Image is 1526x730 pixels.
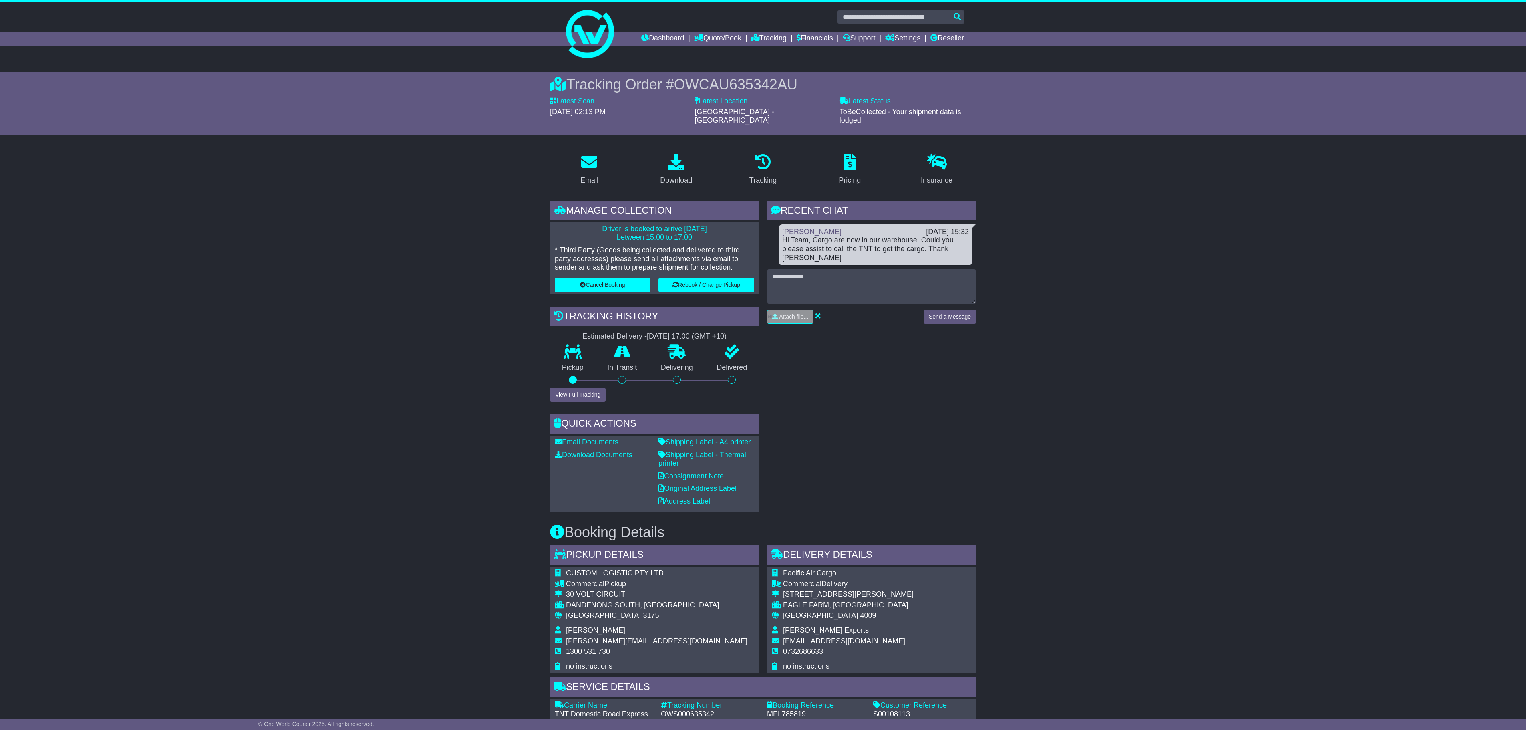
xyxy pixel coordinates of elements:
div: [STREET_ADDRESS][PERSON_NAME] [783,590,914,599]
span: [DATE] 02:13 PM [550,108,606,116]
p: In Transit [596,363,649,372]
label: Latest Status [840,97,891,106]
a: Email [575,151,604,189]
div: Pricing [839,175,861,186]
span: 4009 [860,611,876,619]
button: Cancel Booking [555,278,650,292]
span: [GEOGRAPHIC_DATA] [566,611,641,619]
div: Delivery [783,580,914,589]
a: Original Address Label [658,484,737,492]
div: OWS000635342 [661,710,759,719]
div: Quick Actions [550,414,759,436]
span: 1300 531 730 [566,647,610,655]
div: DANDENONG SOUTH, [GEOGRAPHIC_DATA] [566,601,747,610]
a: Financials [797,32,833,46]
div: Download [660,175,692,186]
div: Customer Reference [873,701,971,710]
div: Manage collection [550,201,759,222]
a: Download Documents [555,451,632,459]
div: Booking Reference [767,701,865,710]
a: Tracking [744,151,782,189]
button: Rebook / Change Pickup [658,278,754,292]
div: Tracking Order # [550,76,976,93]
span: 3175 [643,611,659,619]
div: Tracking Number [661,701,759,710]
div: Hi Team, Cargo are now in our warehouse. Could you please assist to call the TNT to get the cargo... [782,236,969,262]
div: 30 VOLT CIRCUIT [566,590,747,599]
div: Estimated Delivery - [550,332,759,341]
div: EAGLE FARM, [GEOGRAPHIC_DATA] [783,601,914,610]
a: Address Label [658,497,710,505]
div: Email [580,175,598,186]
span: © One World Courier 2025. All rights reserved. [258,721,374,727]
button: Send a Message [924,310,976,324]
span: [EMAIL_ADDRESS][DOMAIN_NAME] [783,637,905,645]
span: [PERSON_NAME] [566,626,625,634]
div: Service Details [550,677,976,699]
div: Delivery Details [767,545,976,567]
a: Dashboard [641,32,684,46]
div: Tracking history [550,307,759,328]
div: Tracking [749,175,777,186]
a: Reseller [930,32,964,46]
div: [DATE] 15:32 [926,228,969,236]
p: Delivering [649,363,705,372]
p: Pickup [550,363,596,372]
span: [GEOGRAPHIC_DATA] [783,611,858,619]
h3: Booking Details [550,524,976,540]
span: Commercial [566,580,604,588]
span: [PERSON_NAME][EMAIL_ADDRESS][DOMAIN_NAME] [566,637,747,645]
a: Tracking [751,32,787,46]
label: Latest Location [695,97,747,106]
p: * Third Party (Goods being collected and delivered to third party addresses) please send all atta... [555,246,754,272]
div: Insurance [921,175,952,186]
label: Latest Scan [550,97,594,106]
div: [DATE] 17:00 (GMT +10) [647,332,727,341]
span: [GEOGRAPHIC_DATA] - [GEOGRAPHIC_DATA] [695,108,774,125]
div: Pickup [566,580,747,589]
div: RECENT CHAT [767,201,976,222]
div: Pickup Details [550,545,759,567]
span: 0732686633 [783,647,823,655]
span: OWCAU635342AU [674,76,797,93]
a: Insurance [916,151,958,189]
div: Carrier Name [555,701,653,710]
a: Shipping Label - Thermal printer [658,451,746,468]
button: View Full Tracking [550,388,606,402]
a: Consignment Note [658,472,724,480]
a: Settings [885,32,920,46]
p: Delivered [705,363,759,372]
span: Commercial [783,580,821,588]
a: Shipping Label - A4 printer [658,438,751,446]
span: [PERSON_NAME] Exports [783,626,869,634]
a: Email Documents [555,438,618,446]
a: [PERSON_NAME] [782,228,842,236]
a: Download [655,151,697,189]
p: Driver is booked to arrive [DATE] between 15:00 to 17:00 [555,225,754,242]
span: no instructions [566,662,612,670]
span: ToBeCollected - Your shipment data is lodged [840,108,961,125]
a: Support [843,32,875,46]
div: TNT Domestic Road Express [555,710,653,719]
div: S00108113 [873,710,971,719]
div: MEL785819 [767,710,865,719]
a: Pricing [833,151,866,189]
span: no instructions [783,662,829,670]
span: Pacific Air Cargo [783,569,836,577]
span: CUSTOM LOGISTIC PTY LTD [566,569,664,577]
a: Quote/Book [694,32,741,46]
